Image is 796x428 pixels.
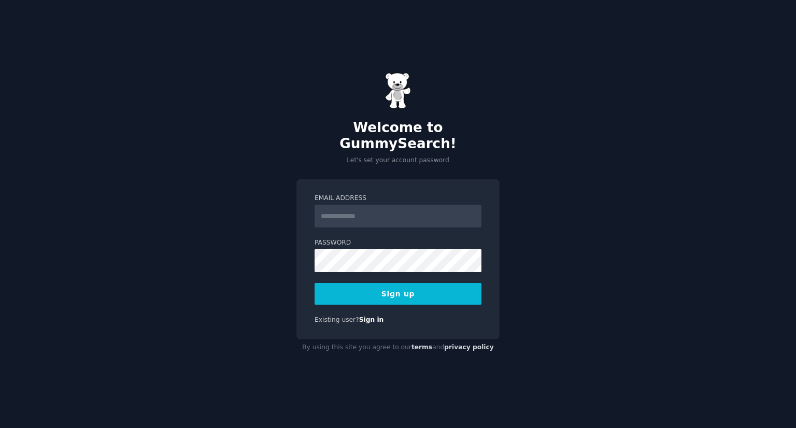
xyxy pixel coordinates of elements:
label: Password [315,238,481,248]
a: Sign in [359,316,384,323]
div: By using this site you agree to our and [296,339,500,356]
h2: Welcome to GummySearch! [296,120,500,152]
button: Sign up [315,283,481,305]
span: Existing user? [315,316,359,323]
a: privacy policy [444,344,494,351]
a: terms [411,344,432,351]
img: Gummy Bear [385,73,411,109]
label: Email Address [315,194,481,203]
p: Let's set your account password [296,156,500,165]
